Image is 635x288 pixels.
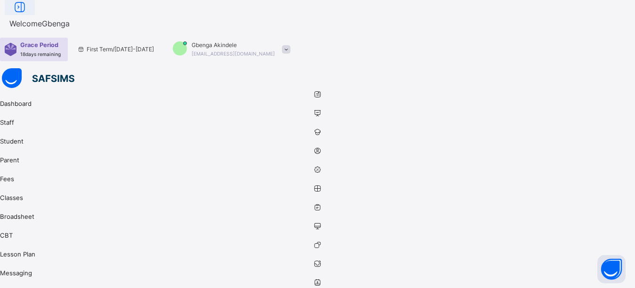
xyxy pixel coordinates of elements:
span: [EMAIL_ADDRESS][DOMAIN_NAME] [192,51,275,56]
span: Grace Period [20,40,58,49]
img: sticker-purple.71386a28dfed39d6af7621340158ba97.svg [5,43,16,56]
span: Welcome Gbenga [9,19,70,28]
span: 18 days remaining [20,51,61,57]
button: Open asap [597,255,626,283]
span: session/term information [77,45,154,54]
div: GbengaAkindele [163,41,295,58]
img: safsims [2,68,74,88]
span: Gbenga Akindele [192,41,275,49]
